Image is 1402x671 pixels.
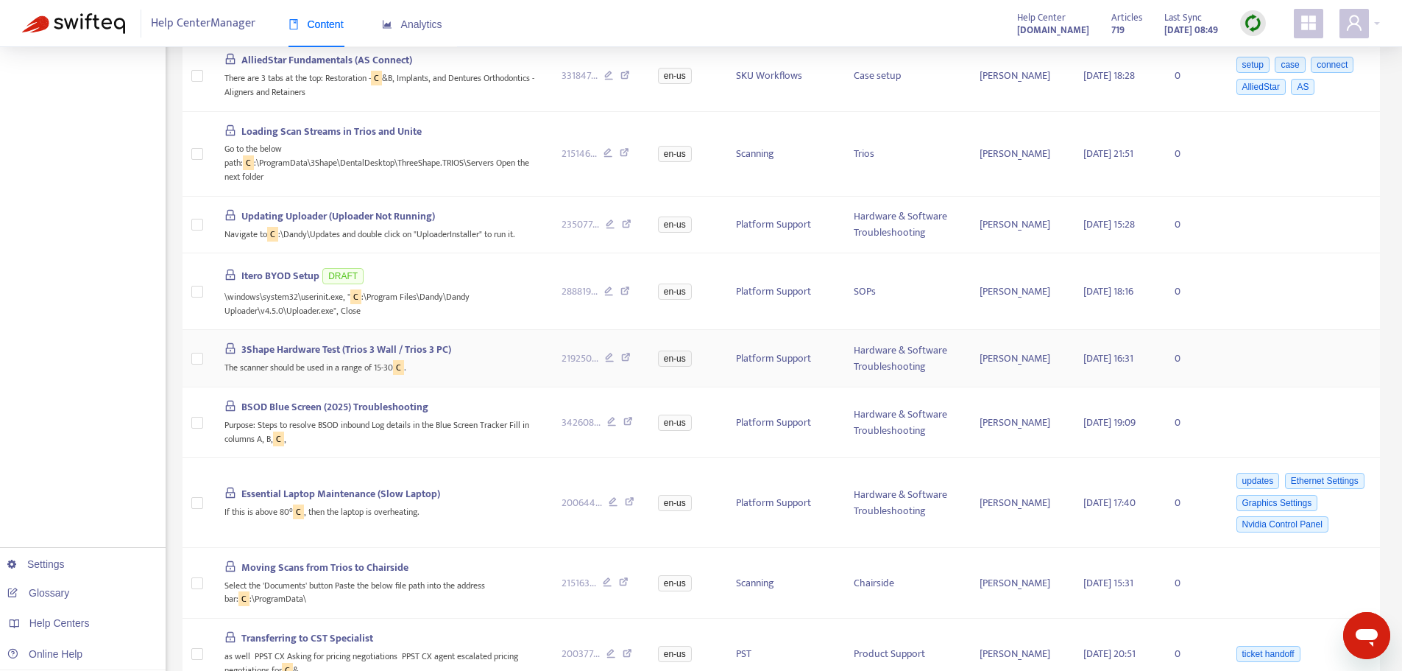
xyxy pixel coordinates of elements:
[1285,473,1364,489] span: Ethernet Settings
[241,123,422,140] span: Loading Scan Streams in Trios and Unite
[1163,253,1222,330] td: 0
[1164,10,1202,26] span: Last Sync
[1083,216,1135,233] span: [DATE] 15:28
[562,495,602,511] span: 200644 ...
[562,146,597,162] span: 215146 ...
[288,19,299,29] span: book
[322,268,364,284] span: DRAFT
[1111,10,1142,26] span: Articles
[241,630,373,647] span: Transferring to CST Specialist
[1163,387,1222,458] td: 0
[241,398,428,415] span: BSOD Blue Screen (2025) Troubleshooting
[842,330,968,387] td: Hardware & Software Troubleshooting
[658,351,692,367] span: en-us
[968,41,1072,111] td: [PERSON_NAME]
[1236,646,1300,662] span: ticket handoff
[1164,22,1218,38] strong: [DATE] 08:49
[151,10,255,38] span: Help Center Manager
[1163,41,1222,111] td: 0
[267,227,278,242] sqkw: C
[241,267,319,284] span: Itero BYOD Setup
[724,387,842,458] td: Platform Support
[724,330,842,387] td: Platform Support
[224,225,538,242] div: Navigate to :\Dandy\Updates and double click on "UploaderInstaller" to run it.
[658,146,692,162] span: en-us
[1083,494,1136,511] span: [DATE] 17:40
[1300,14,1317,32] span: appstore
[1311,57,1353,73] span: connect
[968,253,1072,330] td: [PERSON_NAME]
[658,284,692,300] span: en-us
[562,415,601,431] span: 342608 ...
[1163,330,1222,387] td: 0
[1163,197,1222,254] td: 0
[273,432,284,446] sqkw: C
[562,68,598,84] span: 331847 ...
[968,112,1072,197] td: [PERSON_NAME]
[393,360,404,375] sqkw: C
[842,112,968,197] td: Trios
[658,217,692,233] span: en-us
[224,561,236,572] span: lock
[968,387,1072,458] td: [PERSON_NAME]
[658,415,692,431] span: en-us
[724,41,842,111] td: SKU Workflows
[658,68,692,84] span: en-us
[562,217,599,233] span: 235077 ...
[224,209,236,221] span: lock
[224,68,538,99] div: There are 3 tabs at the top: Restoration - &B, Implants, and Dentures Orthodontics - Aligners and...
[724,253,842,330] td: Platform Support
[968,197,1072,254] td: [PERSON_NAME]
[1017,10,1066,26] span: Help Center
[29,617,90,629] span: Help Centers
[7,648,82,660] a: Online Help
[724,548,842,619] td: Scanning
[7,587,69,599] a: Glossary
[1236,57,1270,73] span: setup
[1244,14,1262,32] img: sync.dc5367851b00ba804db3.png
[382,18,442,30] span: Analytics
[1345,14,1363,32] span: user
[1083,283,1133,300] span: [DATE] 18:16
[724,197,842,254] td: Platform Support
[842,387,968,458] td: Hardware & Software Troubleshooting
[658,575,692,591] span: en-us
[1236,516,1328,533] span: Nvidia Control Panel
[968,330,1072,387] td: [PERSON_NAME]
[724,112,842,197] td: Scanning
[224,287,538,317] div: \windows\system32\userinit.exe, " :\Program Files\Dandy\Dandy Uploader\v4.5.0\Uploader.exe", Close
[243,155,254,170] sqkw: C
[241,208,435,225] span: Updating Uploader (Uploader Not Running)
[1083,145,1133,162] span: [DATE] 21:51
[724,458,842,548] td: Platform Support
[1083,575,1133,591] span: [DATE] 15:31
[842,41,968,111] td: Case setup
[562,575,596,591] span: 215163 ...
[224,269,236,281] span: lock
[224,487,236,499] span: lock
[562,284,598,300] span: 288819 ...
[371,71,382,85] sqkw: C
[1275,57,1305,73] span: case
[658,495,692,511] span: en-us
[224,631,236,643] span: lock
[224,124,236,136] span: lock
[1343,612,1390,659] iframe: Button to launch messaging window
[224,140,538,184] div: Go to the below path: :\ProgramData\3Shape\DentalDesktop\ThreeShape.TRIOS\Servers Open the next f...
[562,351,598,367] span: 219250 ...
[224,342,236,354] span: lock
[968,458,1072,548] td: [PERSON_NAME]
[1236,495,1318,511] span: Graphics Settings
[968,548,1072,619] td: [PERSON_NAME]
[1083,67,1135,84] span: [DATE] 18:28
[382,19,392,29] span: area-chart
[1083,645,1136,662] span: [DATE] 20:51
[1083,414,1136,431] span: [DATE] 19:09
[241,52,412,68] span: AlliedStar Fundamentals (AS Connect)
[1236,79,1286,95] span: AlliedStar
[1163,458,1222,548] td: 0
[288,18,344,30] span: Content
[658,646,692,662] span: en-us
[293,505,304,519] sqkw: C
[224,415,538,446] div: Purpose: Steps to resolve BSOD inbound Log details in the Blue Screen Tracker Fill in columns A, ...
